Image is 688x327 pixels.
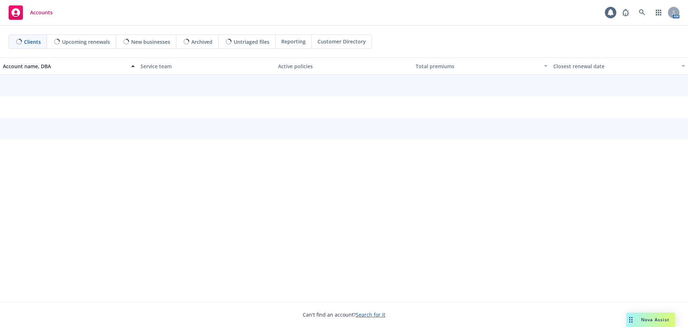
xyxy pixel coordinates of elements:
button: Service team [138,57,275,75]
button: Total premiums [413,57,550,75]
span: Accounts [30,10,53,15]
span: Clients [24,38,41,46]
span: Can't find an account? [303,311,385,318]
div: Total premiums [416,62,540,70]
a: Switch app [651,5,666,20]
a: Accounts [6,3,56,23]
span: Customer Directory [317,38,366,45]
div: Drag to move [626,313,635,327]
a: Search for it [356,311,385,318]
div: Service team [140,62,272,70]
span: New businesses [131,38,170,46]
div: Closest renewal date [553,62,677,70]
span: Reporting [281,38,306,45]
div: Account name, DBA [3,62,127,70]
a: Search [635,5,649,20]
button: Active policies [275,57,413,75]
a: Report a Bug [618,5,633,20]
span: Upcoming renewals [62,38,110,46]
div: Active policies [278,62,410,70]
span: Archived [191,38,212,46]
span: Untriaged files [234,38,269,46]
span: Nova Assist [641,317,669,323]
button: Nova Assist [626,313,675,327]
button: Closest renewal date [550,57,688,75]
